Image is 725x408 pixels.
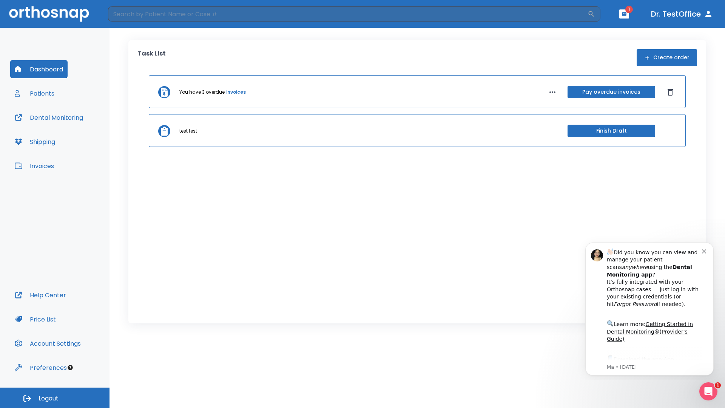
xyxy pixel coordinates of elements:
[67,364,74,371] div: Tooltip anchor
[226,89,246,96] a: invoices
[574,236,725,380] iframe: Intercom notifications message
[10,108,88,127] button: Dental Monitoring
[648,7,716,21] button: Dr. TestOffice
[568,86,655,98] button: Pay overdue invoices
[128,12,134,18] button: Dismiss notification
[9,6,89,22] img: Orthosnap
[33,121,100,134] a: App Store
[715,382,721,388] span: 1
[10,310,60,328] button: Price List
[10,286,71,304] button: Help Center
[10,359,71,377] button: Preferences
[10,334,85,352] button: Account Settings
[10,157,59,175] button: Invoices
[637,49,697,66] button: Create order
[108,6,588,22] input: Search by Patient Name or Case #
[10,60,68,78] button: Dashboard
[625,6,633,13] span: 1
[10,84,59,102] button: Patients
[137,49,166,66] p: Task List
[33,119,128,157] div: Download the app: | ​ Let us know if you need help getting started!
[10,133,60,151] button: Shipping
[39,394,59,403] span: Logout
[179,128,197,134] p: test test
[664,86,676,98] button: Dismiss
[33,128,128,135] p: Message from Ma, sent 8w ago
[179,89,225,96] p: You have 3 overdue
[568,125,655,137] button: Finish Draft
[699,382,717,400] iframe: Intercom live chat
